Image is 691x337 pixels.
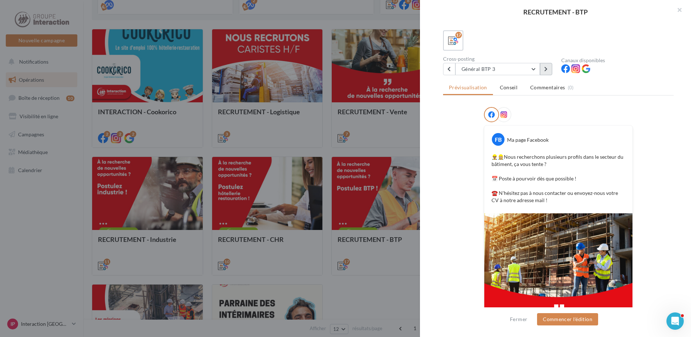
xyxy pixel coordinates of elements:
div: FB [492,133,505,146]
button: Général BTP 3 [455,63,540,75]
div: Canaux disponibles [561,58,674,63]
div: RECRUTEMENT - BTP [432,9,679,15]
button: Commencer l'édition [537,313,598,325]
p: 👷🏽‍♂️👷🏼‍♀️Nous recherchons plusieurs profils dans le secteur du bâtiment, ça vous tente ? 📅 Poste... [492,153,625,204]
div: Cross-posting [443,56,555,61]
span: (0) [568,85,574,90]
iframe: Intercom live chat [666,312,684,330]
span: Conseil [500,84,518,90]
button: Fermer [507,315,530,324]
span: Commentaires [530,84,565,91]
div: Ma page Facebook [507,136,549,144]
div: 17 [455,32,462,38]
